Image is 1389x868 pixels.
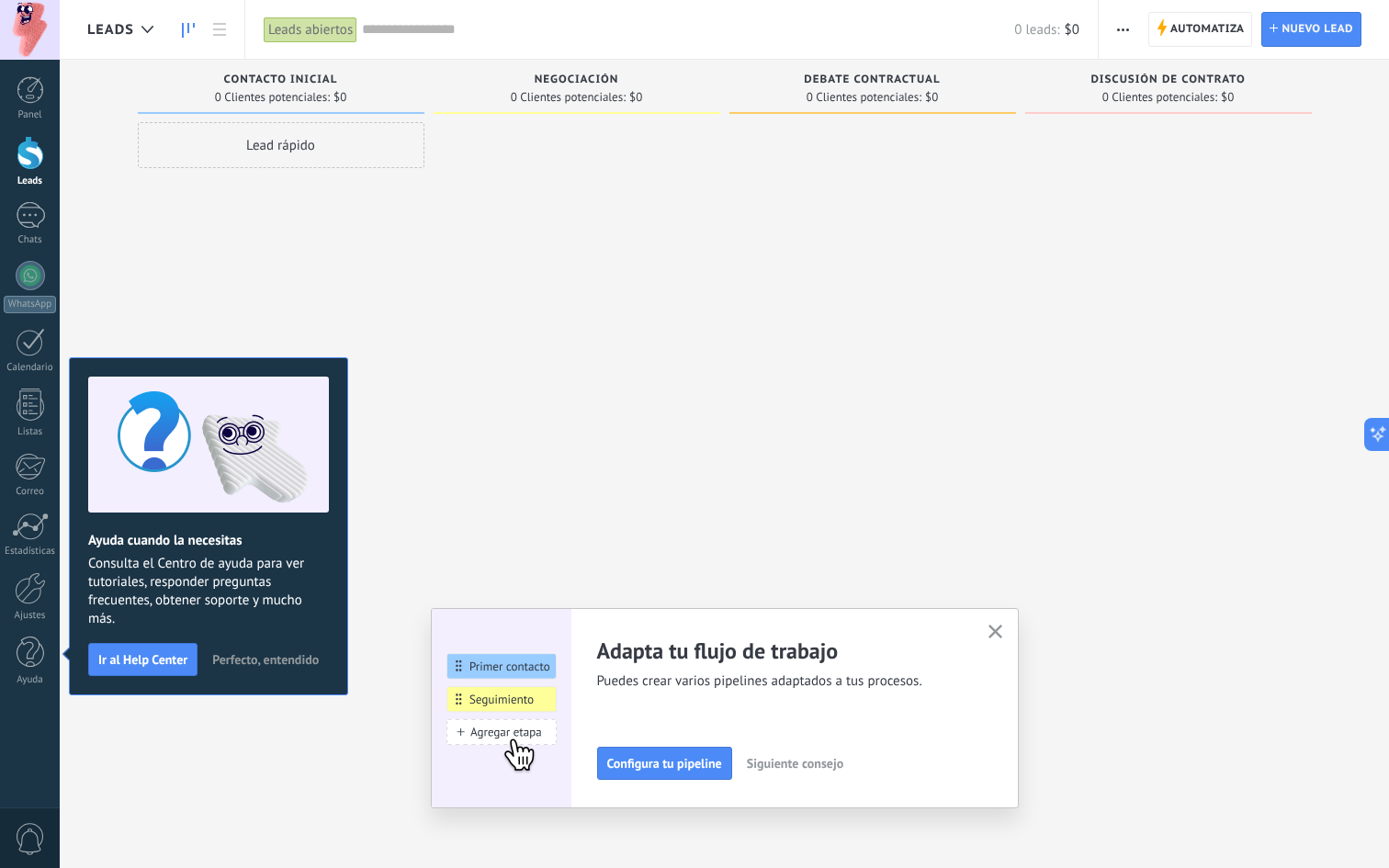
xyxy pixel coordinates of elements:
span: $0 [1221,92,1234,103]
button: Siguiente consejo [739,750,852,777]
div: WhatsApp [4,296,56,313]
span: $0 [333,92,346,103]
span: Negociación [535,73,619,86]
span: Consulta el Centro de ayuda para ver tutoriales, responder preguntas frecuentes, obtener soporte ... [88,555,329,628]
button: Configura tu pipeline [597,747,732,780]
span: Siguiente consejo [747,757,843,770]
span: 0 Clientes potenciales: [1102,92,1217,103]
div: Discusión de contrato [1034,73,1303,89]
h2: Ayuda cuando la necesitas [88,532,329,549]
div: Leads [4,175,57,187]
a: Lista [204,12,235,48]
span: Debate contractual [804,73,940,86]
span: Contacto inicial [224,73,338,86]
div: Debate contractual [739,73,1007,89]
span: Ir al Help Center [98,653,187,666]
div: Leads abiertos [264,17,357,43]
span: 0 Clientes potenciales: [215,92,330,103]
span: Discusión de contrato [1090,73,1245,86]
span: 0 Clientes potenciales: [511,92,626,103]
div: Negociación [443,73,711,89]
span: Automatiza [1170,13,1245,46]
span: Leads [87,21,134,39]
button: Más [1110,12,1136,47]
div: Ajustes [4,610,57,622]
span: $0 [629,92,642,103]
span: Configura tu pipeline [607,757,722,770]
a: Nuevo lead [1261,12,1361,47]
span: 0 Clientes potenciales: [807,92,921,103]
button: Ir al Help Center [88,643,198,676]
span: 0 leads: [1014,21,1059,39]
h2: Adapta tu flujo de trabajo [597,637,966,665]
span: Nuevo lead [1282,13,1353,46]
span: $0 [1065,21,1079,39]
span: Perfecto, entendido [212,653,319,666]
div: Ayuda [4,674,57,686]
span: $0 [925,92,938,103]
a: Automatiza [1148,12,1253,47]
span: Puedes crear varios pipelines adaptados a tus procesos. [597,672,966,691]
div: Panel [4,109,57,121]
div: Lead rápido [138,122,424,168]
div: Estadísticas [4,546,57,558]
a: Leads [173,12,204,48]
div: Correo [4,486,57,498]
div: Listas [4,426,57,438]
button: Perfecto, entendido [204,646,327,673]
div: Chats [4,234,57,246]
div: Contacto inicial [147,73,415,89]
div: Calendario [4,362,57,374]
